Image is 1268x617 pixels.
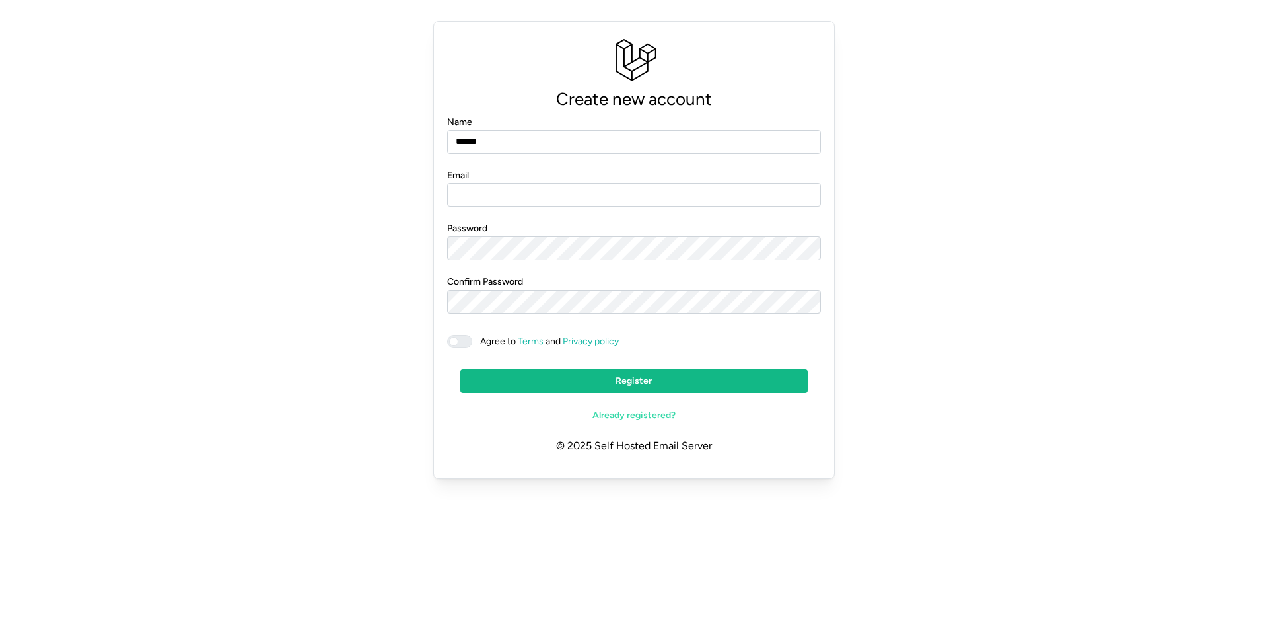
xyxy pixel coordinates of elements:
button: Register [460,369,808,393]
span: Already registered? [592,404,676,427]
label: Name [447,115,472,129]
p: © 2025 Self Hosted Email Server [447,427,821,465]
label: Confirm Password [447,275,523,289]
label: Password [447,221,487,236]
label: Email [447,168,469,183]
span: Agree to [480,336,516,347]
span: Register [616,370,652,392]
p: Create new account [447,85,821,114]
a: Already registered? [460,404,808,427]
a: Privacy policy [561,336,619,347]
span: and [472,335,619,348]
a: Terms [516,336,546,347]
